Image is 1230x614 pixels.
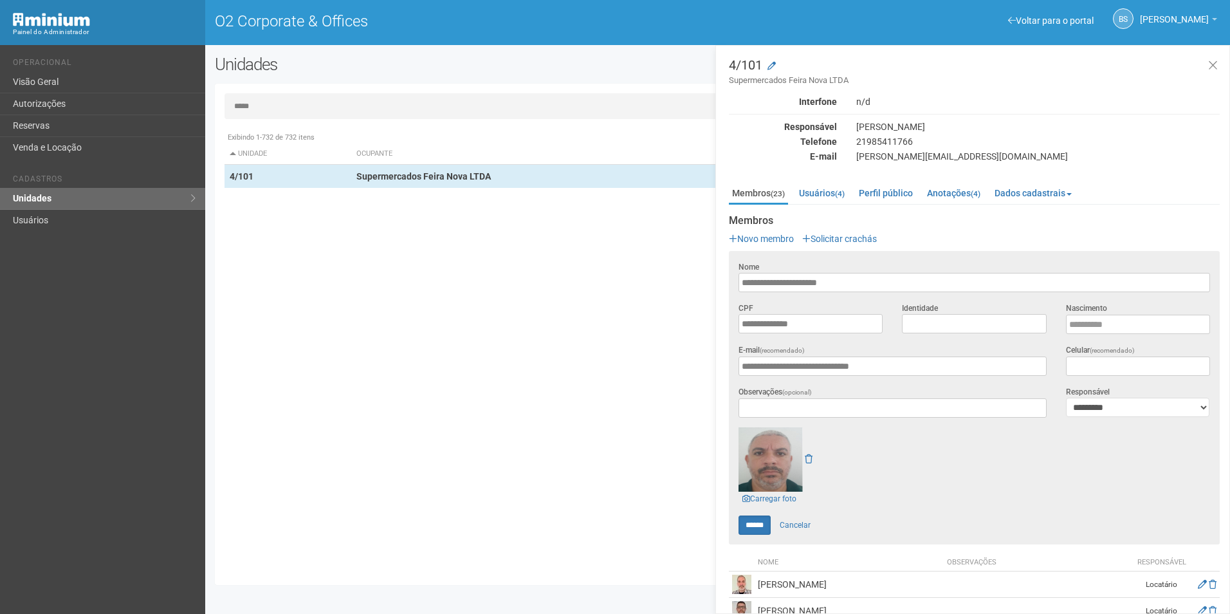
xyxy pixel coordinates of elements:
[739,344,805,357] label: E-mail
[802,234,877,244] a: Solicitar crachás
[215,55,623,74] h2: Unidades
[1209,579,1216,590] a: Excluir membro
[13,26,196,38] div: Painel do Administrador
[944,554,1130,572] th: Observações
[739,427,803,492] img: user.png
[991,183,1075,203] a: Dados cadastrais
[739,302,753,314] label: CPF
[719,136,847,147] div: Telefone
[1066,344,1135,357] label: Celular
[230,171,253,181] strong: 4/101
[1113,8,1134,29] a: Bs
[847,96,1229,107] div: n/d
[767,60,776,73] a: Modificar a unidade
[13,174,196,188] li: Cadastros
[835,189,845,198] small: (4)
[902,302,938,314] label: Identidade
[847,151,1229,162] div: [PERSON_NAME][EMAIL_ADDRESS][DOMAIN_NAME]
[729,75,1220,86] small: Supermercados Feira Nova LTDA
[924,183,984,203] a: Anotações(4)
[739,492,800,506] a: Carregar foto
[1066,302,1107,314] label: Nascimento
[13,58,196,71] li: Operacional
[755,572,944,598] td: [PERSON_NAME]
[796,183,848,203] a: Usuários(4)
[1008,15,1094,26] a: Voltar para o portal
[729,215,1220,227] strong: Membros
[1130,572,1194,598] td: Locatário
[729,59,1220,86] h3: 4/101
[719,121,847,133] div: Responsável
[729,183,788,205] a: Membros(23)
[719,96,847,107] div: Interfone
[805,454,812,464] a: Remover
[225,144,352,165] th: Unidade: activate to sort column descending
[739,386,812,398] label: Observações
[719,151,847,162] div: E-mail
[847,121,1229,133] div: [PERSON_NAME]
[847,136,1229,147] div: 21985411766
[1090,347,1135,354] span: (recomendado)
[760,347,805,354] span: (recomendado)
[856,183,916,203] a: Perfil público
[771,189,785,198] small: (23)
[739,261,759,273] label: Nome
[1066,386,1110,398] label: Responsável
[755,554,944,572] th: Nome
[1198,579,1207,590] a: Editar membro
[351,144,787,165] th: Ocupante: activate to sort column ascending
[1130,554,1194,572] th: Responsável
[971,189,980,198] small: (4)
[356,171,491,181] strong: Supermercados Feira Nova LTDA
[782,389,812,396] span: (opcional)
[225,132,1213,144] div: Exibindo 1-732 de 732 itens
[1140,2,1209,24] span: BIANKA souza cruz cavalcanti
[729,234,794,244] a: Novo membro
[1140,16,1217,26] a: [PERSON_NAME]
[732,575,751,594] img: user.png
[13,13,90,26] img: Minium
[215,13,708,30] h1: O2 Corporate & Offices
[773,516,818,535] a: Cancelar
